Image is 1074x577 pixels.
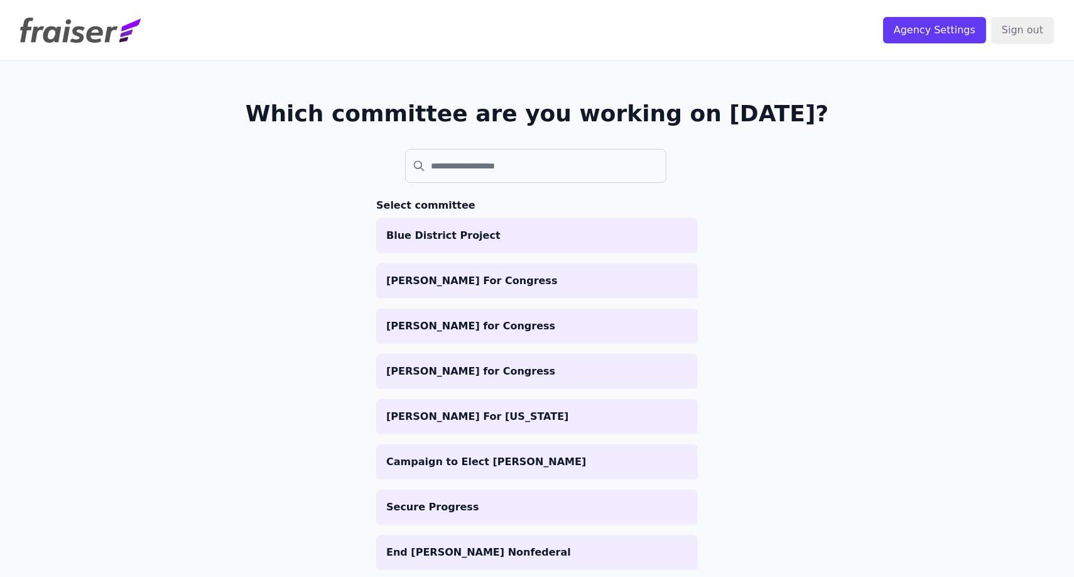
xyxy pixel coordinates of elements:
[386,545,688,560] p: End [PERSON_NAME] Nonfederal
[991,17,1054,43] input: Sign out
[376,490,698,525] a: Secure Progress
[376,309,698,344] a: [PERSON_NAME] for Congress
[376,218,698,253] a: Blue District Project
[376,444,698,480] a: Campaign to Elect [PERSON_NAME]
[246,101,829,126] h1: Which committee are you working on [DATE]?
[20,18,141,43] img: Fraiser Logo
[386,228,688,243] p: Blue District Project
[386,364,688,379] p: [PERSON_NAME] for Congress
[376,354,698,389] a: [PERSON_NAME] for Congress
[376,198,698,213] h3: Select committee
[376,263,698,299] a: [PERSON_NAME] For Congress
[386,454,688,470] p: Campaign to Elect [PERSON_NAME]
[386,500,688,515] p: Secure Progress
[376,399,698,434] a: [PERSON_NAME] For [US_STATE]
[386,319,688,334] p: [PERSON_NAME] for Congress
[883,17,986,43] input: Agency Settings
[376,535,698,570] a: End [PERSON_NAME] Nonfederal
[386,273,688,288] p: [PERSON_NAME] For Congress
[386,409,688,424] p: [PERSON_NAME] For [US_STATE]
